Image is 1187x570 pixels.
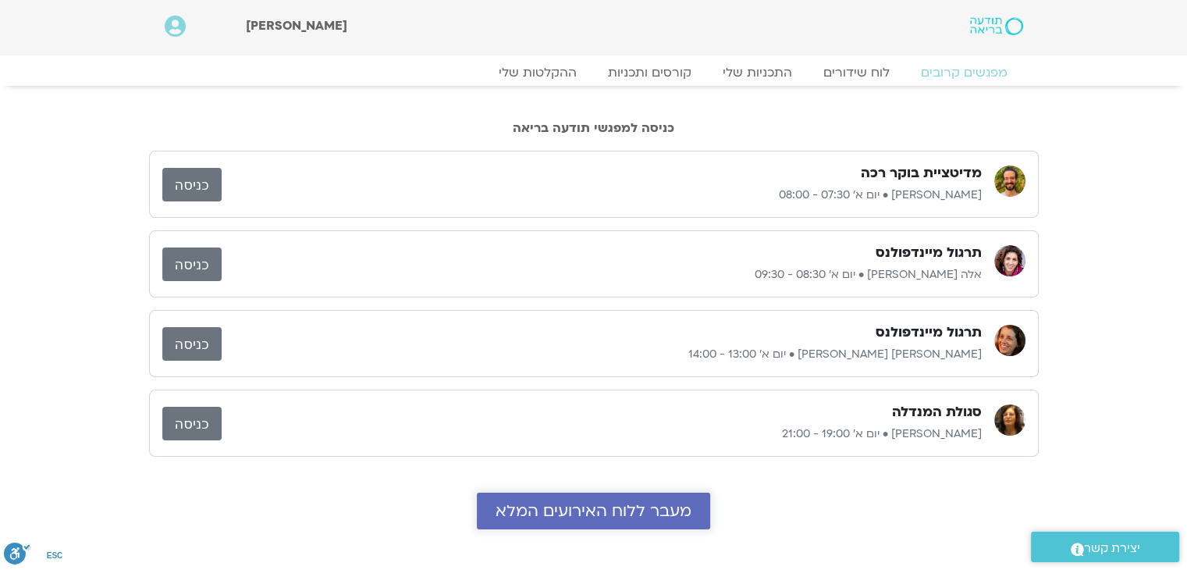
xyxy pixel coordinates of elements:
[222,265,982,284] p: אלה [PERSON_NAME] • יום א׳ 08:30 - 09:30
[876,244,982,262] h3: תרגול מיינדפולנס
[861,164,982,183] h3: מדיטציית בוקר רכה
[162,248,222,281] a: כניסה
[222,186,982,205] p: [PERSON_NAME] • יום א׳ 07:30 - 08:00
[162,168,222,201] a: כניסה
[162,327,222,361] a: כניסה
[1084,538,1140,559] span: יצירת קשר
[808,65,905,80] a: לוח שידורים
[222,345,982,364] p: [PERSON_NAME] [PERSON_NAME] • יום א׳ 13:00 - 14:00
[149,121,1039,135] h2: כניסה למפגשי תודעה בריאה
[496,502,691,520] span: מעבר ללוח האירועים המלא
[994,166,1025,197] img: שגב הורוביץ
[707,65,808,80] a: התכניות שלי
[477,493,710,529] a: מעבר ללוח האירועים המלא
[994,245,1025,276] img: אלה טולנאי
[592,65,707,80] a: קורסים ותכניות
[222,425,982,444] p: [PERSON_NAME] • יום א׳ 19:00 - 21:00
[483,65,592,80] a: ההקלטות שלי
[892,403,982,422] h3: סגולת המנדלה
[994,325,1025,356] img: סיגל בירן אבוחצירה
[162,407,222,440] a: כניסה
[994,404,1025,436] img: רונית הולנדר
[876,323,982,342] h3: תרגול מיינדפולנס
[165,65,1023,80] nav: Menu
[1031,532,1179,562] a: יצירת קשר
[905,65,1023,80] a: מפגשים קרובים
[246,17,347,34] span: [PERSON_NAME]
